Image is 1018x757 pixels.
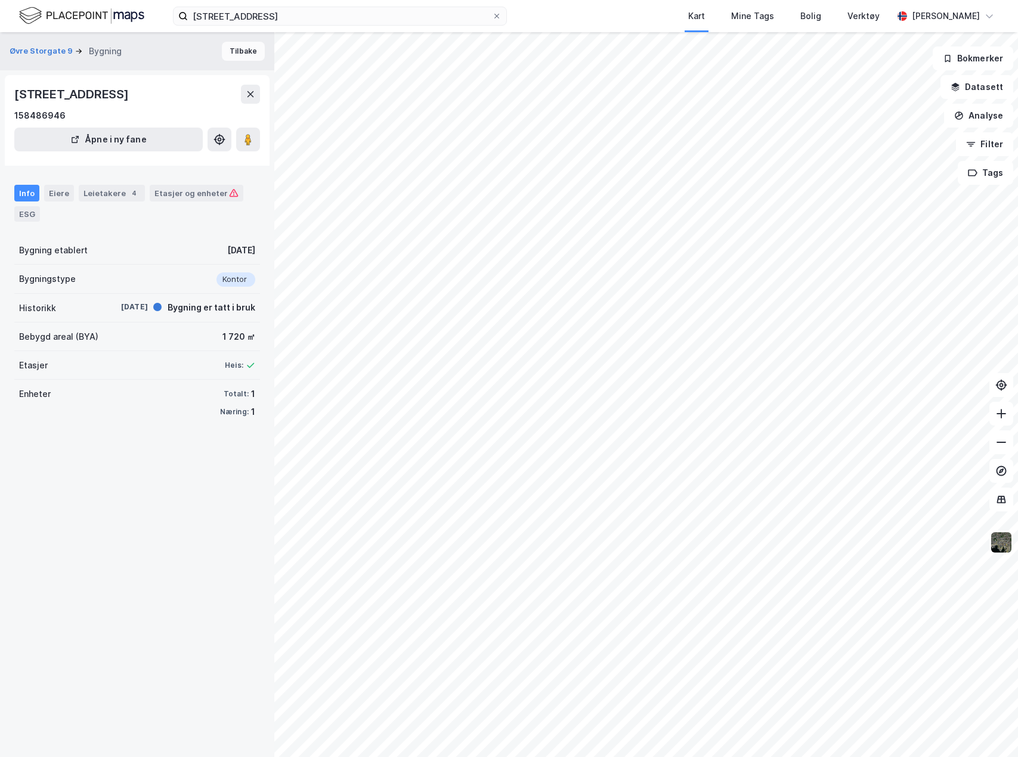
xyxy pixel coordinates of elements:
[19,272,76,286] div: Bygningstype
[731,9,774,23] div: Mine Tags
[19,330,98,344] div: Bebygd areal (BYA)
[19,5,144,26] img: logo.f888ab2527a4732fd821a326f86c7f29.svg
[847,9,880,23] div: Verktøy
[222,42,265,61] button: Tilbake
[10,45,75,57] button: Øvre Storgate 9
[188,7,492,25] input: Søk på adresse, matrikkel, gårdeiere, leietakere eller personer
[220,407,249,417] div: Næring:
[19,301,56,315] div: Historikk
[912,9,980,23] div: [PERSON_NAME]
[14,128,203,151] button: Åpne i ny fane
[89,44,122,58] div: Bygning
[800,9,821,23] div: Bolig
[227,243,255,257] div: [DATE]
[251,405,255,419] div: 1
[956,132,1013,156] button: Filter
[19,358,48,373] div: Etasjer
[958,161,1013,185] button: Tags
[14,185,39,201] div: Info
[128,187,140,199] div: 4
[940,75,1013,99] button: Datasett
[224,389,249,399] div: Totalt:
[688,9,705,23] div: Kart
[79,185,145,201] div: Leietakere
[958,700,1018,757] iframe: Chat Widget
[14,108,66,123] div: 158486946
[19,243,88,257] div: Bygning etablert
[933,46,1013,70] button: Bokmerker
[990,531,1013,554] img: 9k=
[44,185,74,201] div: Eiere
[944,104,1013,128] button: Analyse
[14,206,40,222] div: ESG
[14,85,131,104] div: [STREET_ADDRESS]
[100,302,148,312] div: [DATE]
[154,188,239,198] div: Etasjer og enheter
[168,300,255,315] div: Bygning er tatt i bruk
[222,330,255,344] div: 1 720 ㎡
[225,361,243,370] div: Heis:
[19,387,51,401] div: Enheter
[251,387,255,401] div: 1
